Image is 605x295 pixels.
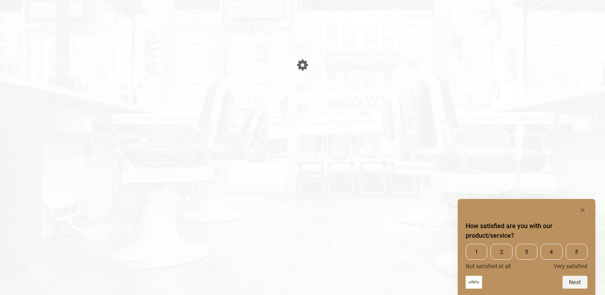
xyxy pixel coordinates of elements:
h2: How satisfied are you with our product/service? Select an option from 1 to 5, with 1 being Not sa... [466,221,587,241]
span: 1 [466,244,487,260]
button: Next question [563,276,587,289]
div: How satisfied are you with our product/service? Select an option from 1 to 5, with 1 being Not sa... [466,205,587,289]
button: Hide survey [578,205,587,215]
span: 4 [541,244,562,260]
div: How satisfied are you with our product/service? Select an option from 1 to 5, with 1 being Not sa... [466,244,587,269]
span: 5 [566,244,587,260]
span: 3 [516,244,537,260]
span: Not satisfied at all [466,263,511,269]
span: 2 [490,244,512,260]
span: Very satisfied [554,263,587,269]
